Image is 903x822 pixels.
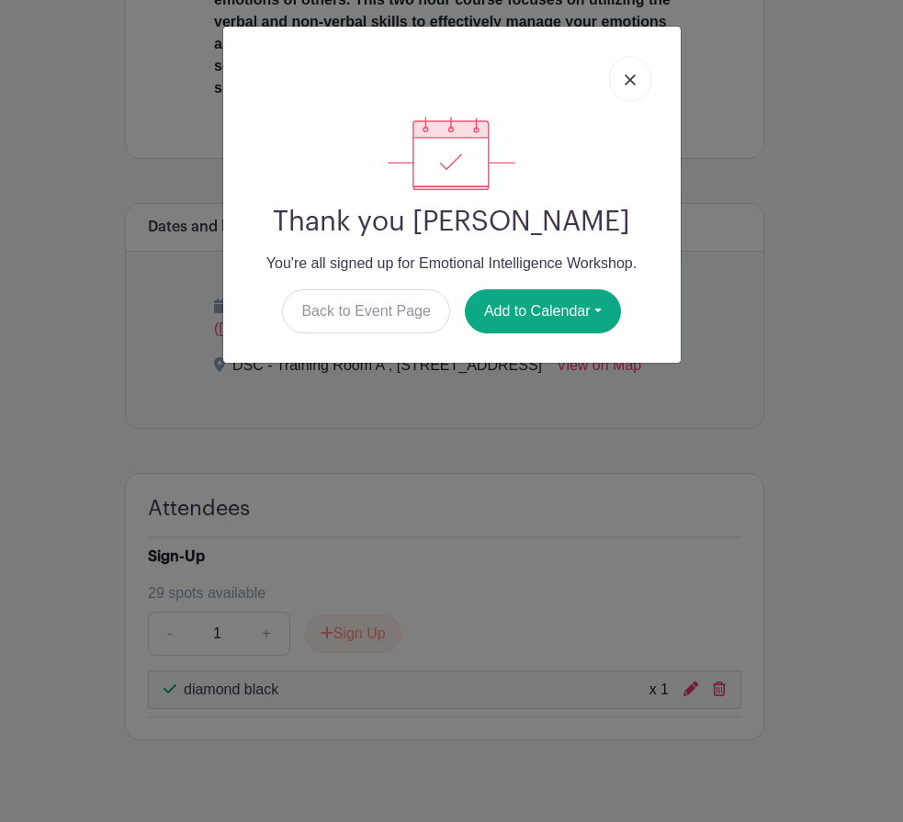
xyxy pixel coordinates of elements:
button: Add to Calendar [465,289,621,333]
h2: Thank you [PERSON_NAME] [238,205,666,238]
img: signup_complete-c468d5dda3e2740ee63a24cb0ba0d3ce5d8a4ecd24259e683200fb1569d990c8.svg [388,117,514,190]
img: close_button-5f87c8562297e5c2d7936805f587ecaba9071eb48480494691a3f1689db116b3.svg [625,74,636,85]
a: Back to Event Page [282,289,450,333]
p: You're all signed up for Emotional Intelligence Workshop. [238,253,666,275]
